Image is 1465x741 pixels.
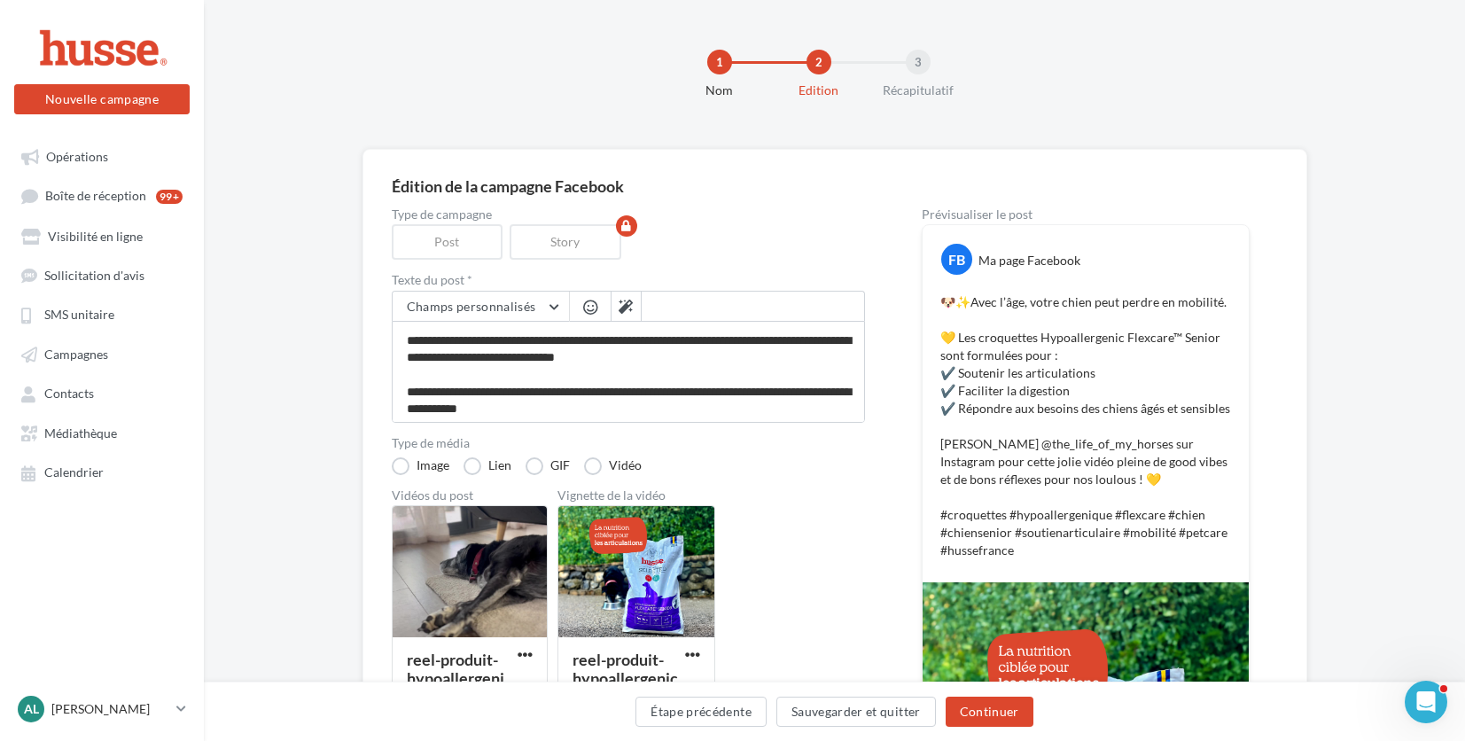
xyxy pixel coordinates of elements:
div: 1 [707,50,732,74]
button: Sauvegarder et quitter [776,697,936,727]
div: Nom [663,82,776,99]
div: reel-produit-hypoallergenic-flexcar... [573,650,678,706]
span: Médiathèque [44,425,117,441]
button: Étape précédente [635,697,767,727]
span: Champs personnalisés [407,299,536,314]
label: Texte du post * [392,274,865,286]
div: Edition [762,82,876,99]
div: Vidéos du post [392,489,548,502]
a: Opérations [11,140,193,172]
div: Vignette de la vidéo [557,489,715,502]
a: Calendrier [11,456,193,487]
span: Sollicitation d'avis [44,268,144,283]
span: Calendrier [44,465,104,480]
a: Contacts [11,377,193,409]
div: reel-produit-hypoallergenic-flexcar... [407,650,504,706]
label: Vidéo [584,457,642,475]
span: Opérations [46,149,108,164]
label: Type de campagne [392,208,865,221]
span: SMS unitaire [44,308,114,323]
label: Type de média [392,437,865,449]
div: Ma page Facebook [978,252,1080,269]
a: Visibilité en ligne [11,220,193,252]
a: Boîte de réception99+ [11,179,193,212]
button: Nouvelle campagne [14,84,190,114]
div: Récapitulatif [861,82,975,99]
p: 🐶✨Avec l’âge, votre chien peut perdre en mobilité. 💛 Les croquettes Hypoallergenic Flexcare™ Seni... [940,293,1231,559]
button: Champs personnalisés [393,292,569,322]
div: 99+ [156,190,183,204]
span: Boîte de réception [45,189,146,204]
span: Visibilité en ligne [48,229,143,244]
a: SMS unitaire [11,298,193,330]
div: 2 [807,50,831,74]
a: Al [PERSON_NAME] [14,692,190,726]
button: Continuer [946,697,1033,727]
div: Édition de la campagne Facebook [392,178,1278,194]
div: FB [941,244,972,275]
span: Campagnes [44,347,108,362]
label: Lien [464,457,511,475]
iframe: Intercom live chat [1405,681,1447,723]
a: Médiathèque [11,417,193,448]
p: [PERSON_NAME] [51,700,169,718]
label: Image [392,457,449,475]
div: 3 [906,50,931,74]
a: Campagnes [11,338,193,370]
a: Sollicitation d'avis [11,259,193,291]
div: Prévisualiser le post [922,208,1250,221]
label: GIF [526,457,570,475]
span: Al [24,700,39,718]
span: Contacts [44,386,94,402]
